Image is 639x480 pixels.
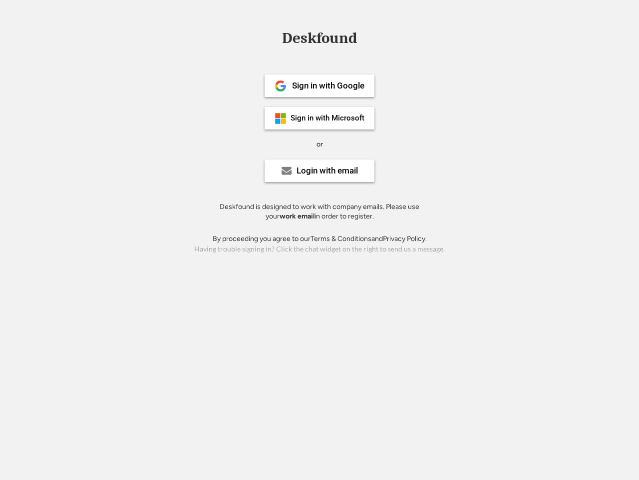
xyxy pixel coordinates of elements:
a: Privacy Policy. [383,234,427,243]
div: Login with email [297,166,358,175]
div: Deskfound [277,30,362,46]
a: Terms & Conditions [311,234,371,243]
div: Sign in with Microsoft [291,114,364,122]
strong: work email [280,212,315,220]
div: or [317,139,323,149]
div: Deskfound is designed to work with company emails. Please use your in order to register. [207,202,432,221]
img: ms-symbollockup_mssymbol_19.png [275,112,287,124]
div: Sign in with Google [292,81,364,90]
img: 1024px-Google__G__Logo.svg.png [275,80,287,92]
div: By proceeding you agree to our and [213,234,427,244]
